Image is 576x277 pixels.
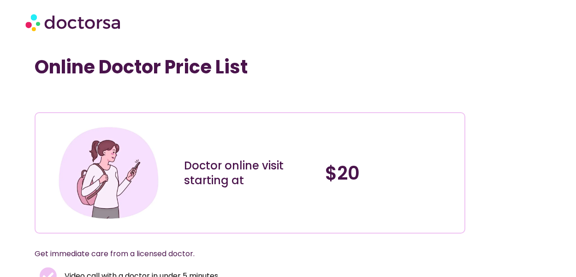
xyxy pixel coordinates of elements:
h4: $20 [325,162,457,184]
iframe: Customer reviews powered by Trustpilot [39,92,178,103]
img: Illustration depicting a young woman in a casual outfit, engaged with her smartphone. She has a p... [56,120,161,226]
div: Doctor online visit starting at [184,158,316,188]
p: Get immediate care from a licensed doctor. [35,247,443,260]
h1: Online Doctor Price List [35,56,465,78]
